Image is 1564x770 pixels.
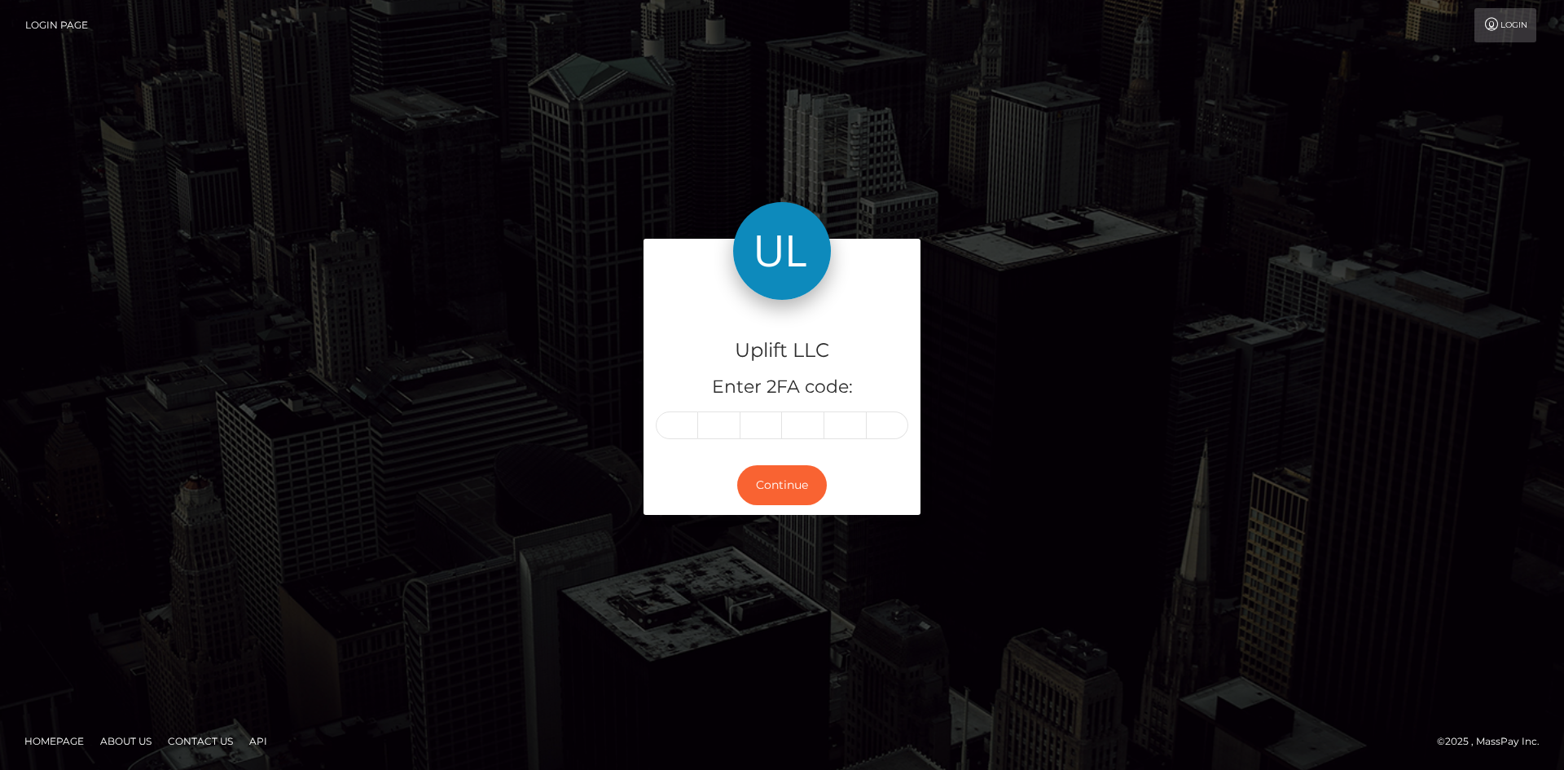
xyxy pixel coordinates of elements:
[161,728,239,754] a: Contact Us
[243,728,274,754] a: API
[1474,8,1536,42] a: Login
[94,728,158,754] a: About Us
[737,465,827,505] button: Continue
[733,202,831,300] img: Uplift LLC
[656,375,908,400] h5: Enter 2FA code:
[18,728,90,754] a: Homepage
[656,337,908,365] h4: Uplift LLC
[25,8,88,42] a: Login Page
[1437,733,1552,750] div: © 2025 , MassPay Inc.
